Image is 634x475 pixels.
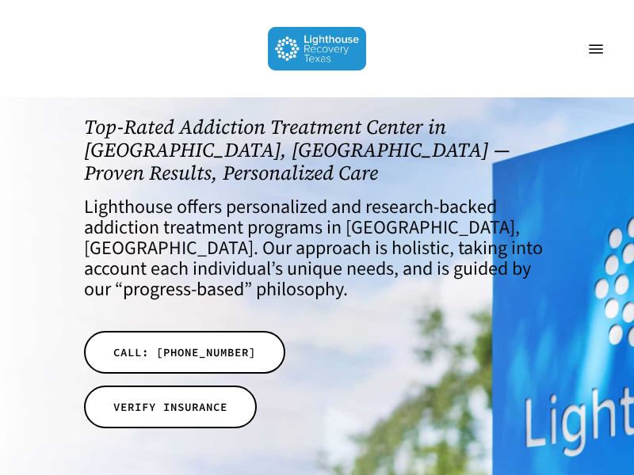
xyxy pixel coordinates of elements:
[84,331,285,374] a: CALL: [PHONE_NUMBER]
[123,275,244,303] a: progress-based
[84,197,550,300] h4: Lighthouse offers personalized and research-backed addiction treatment programs in [GEOGRAPHIC_DA...
[84,116,550,184] h1: Top-Rated Addiction Treatment Center in [GEOGRAPHIC_DATA], [GEOGRAPHIC_DATA] — Proven Results, Pe...
[268,27,367,70] img: Lighthouse Recovery Texas
[113,344,256,360] span: CALL: [PHONE_NUMBER]
[113,399,227,415] span: VERIFY INSURANCE
[84,386,257,428] a: VERIFY INSURANCE
[580,41,612,57] a: Navigation Menu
